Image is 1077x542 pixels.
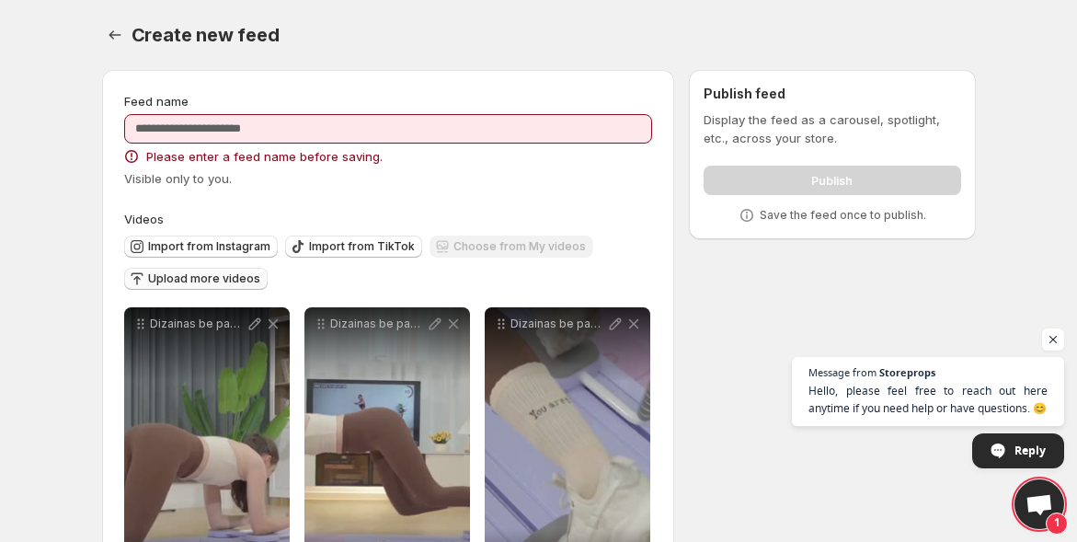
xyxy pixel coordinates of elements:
[704,85,960,103] h2: Publish feed
[124,94,189,109] span: Feed name
[760,208,926,223] p: Save the feed once to publish.
[1046,513,1068,535] span: 1
[124,171,232,186] span: Visible only to you.
[124,212,164,226] span: Videos
[150,317,246,331] p: Dizainas be pavadinimo 2
[704,110,960,147] p: Display the feed as a carousel, spotlight, etc., across your store.
[309,239,415,254] span: Import from TikTok
[146,147,383,166] span: Please enter a feed name before saving.
[808,367,876,377] span: Message from
[132,24,280,46] span: Create new feed
[879,367,935,377] span: Storeprops
[148,239,270,254] span: Import from Instagram
[285,236,422,258] button: Import from TikTok
[1014,434,1046,467] span: Reply
[124,236,278,258] button: Import from Instagram
[510,317,606,331] p: Dizainas be pavadinimo 4
[808,382,1048,417] span: Hello, please feel free to reach out here anytime if you need help or have questions. 😊
[330,317,426,331] p: Dizainas be pavadinimo 3
[148,271,260,286] span: Upload more videos
[102,22,128,48] button: Settings
[124,268,268,290] button: Upload more videos
[1014,479,1064,529] div: Open chat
